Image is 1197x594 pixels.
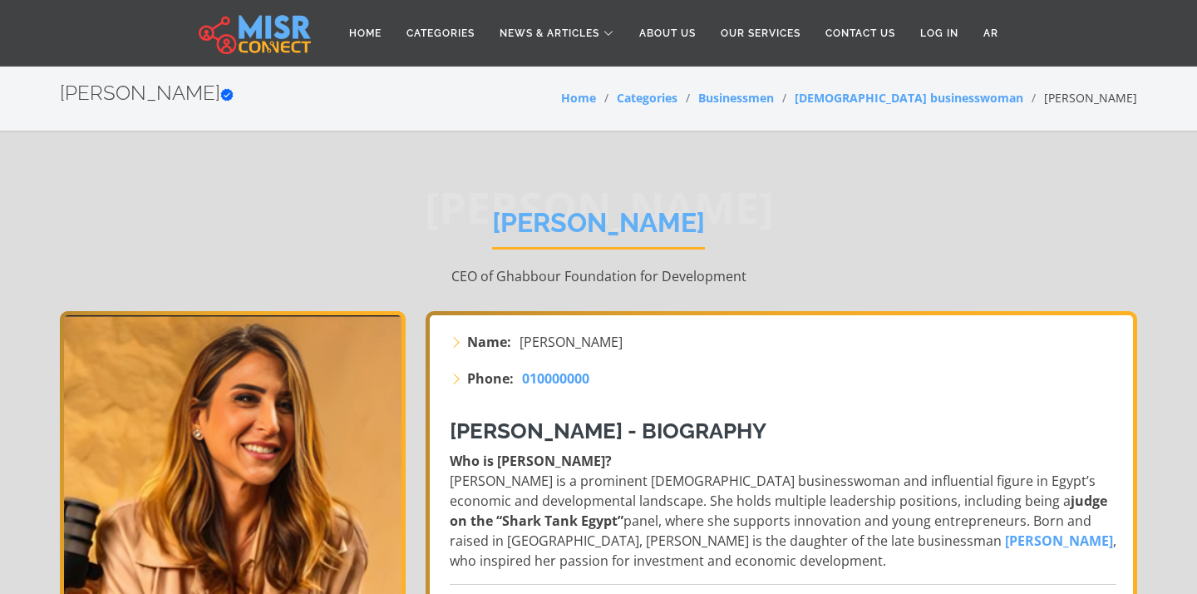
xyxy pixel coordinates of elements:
span: 010000000 [522,369,589,388]
a: Home [561,90,596,106]
li: [PERSON_NAME] [1023,89,1137,106]
p: [PERSON_NAME] is a prominent [DEMOGRAPHIC_DATA] businesswoman and influential figure in Egypt’s e... [450,451,1116,571]
a: Our Services [708,17,813,49]
a: Log in [908,17,971,49]
a: News & Articles [487,17,627,49]
p: CEO of Ghabbour Foundation for Development [60,266,1137,286]
span: [PERSON_NAME] [520,332,623,352]
strong: Phone: [467,369,514,389]
a: Businessmen [698,90,774,106]
a: [PERSON_NAME] [1002,532,1113,550]
strong: judge on the “Shark Tank Egypt” [450,492,1107,530]
svg: Verified account [220,88,234,101]
strong: Name: [467,332,511,352]
a: About Us [627,17,708,49]
a: [DEMOGRAPHIC_DATA] businesswoman [795,90,1023,106]
a: Categories [394,17,487,49]
img: main.misr_connect [199,12,310,54]
h2: [PERSON_NAME] [60,82,234,106]
a: AR [971,17,1011,49]
strong: Who is [PERSON_NAME]? [450,452,612,470]
a: Home [337,17,394,49]
h3: [PERSON_NAME] - Biography [450,418,1116,444]
span: News & Articles [500,26,599,41]
a: Contact Us [813,17,908,49]
h1: [PERSON_NAME] [492,207,705,250]
strong: [PERSON_NAME] [1005,532,1113,550]
a: Categories [617,90,677,106]
a: 010000000 [522,369,589,389]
